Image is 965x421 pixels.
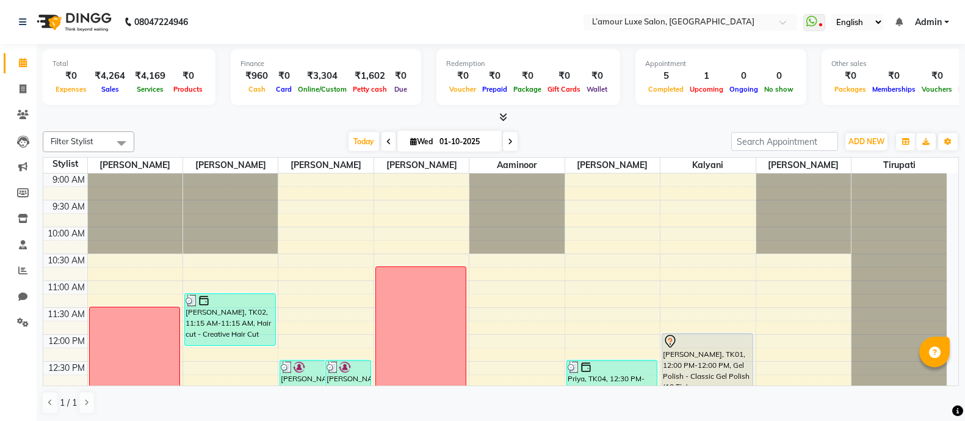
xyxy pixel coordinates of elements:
[391,85,410,93] span: Due
[584,85,610,93] span: Wallet
[848,137,884,146] span: ADD NEW
[240,69,273,83] div: ₹960
[45,227,87,240] div: 10:00 AM
[45,308,87,321] div: 11:30 AM
[761,85,797,93] span: No show
[295,85,350,93] span: Online/Custom
[52,59,206,69] div: Total
[831,69,869,83] div: ₹0
[565,158,660,173] span: [PERSON_NAME]
[240,59,411,69] div: Finance
[446,59,610,69] div: Redemption
[185,294,275,345] div: [PERSON_NAME], TK02, 11:15 AM-11:15 AM, Hair cut - Creative Hair Cut
[134,85,167,93] span: Services
[645,59,797,69] div: Appointment
[687,69,726,83] div: 1
[50,200,87,213] div: 9:30 AM
[726,69,761,83] div: 0
[349,132,379,151] span: Today
[88,158,183,173] span: [PERSON_NAME]
[510,85,544,93] span: Package
[183,158,278,173] span: [PERSON_NAME]
[90,69,130,83] div: ₹4,264
[170,69,206,83] div: ₹0
[919,69,955,83] div: ₹0
[326,361,370,412] div: [PERSON_NAME], TK03, 12:30 PM-12:30 PM, Imported Liposoluble Wax - Any One (Full Arms/Half Legs/B...
[52,69,90,83] div: ₹0
[915,16,942,29] span: Admin
[130,69,170,83] div: ₹4,169
[687,85,726,93] span: Upcoming
[446,85,479,93] span: Voucher
[914,372,953,409] iframe: chat widget
[245,85,269,93] span: Cash
[479,69,510,83] div: ₹0
[756,158,851,173] span: [PERSON_NAME]
[273,85,295,93] span: Card
[45,254,87,267] div: 10:30 AM
[374,158,469,173] span: [PERSON_NAME]
[869,85,919,93] span: Memberships
[469,158,564,173] span: Aaminoor
[45,281,87,294] div: 11:00 AM
[660,158,755,173] span: Kalyani
[43,158,87,170] div: Stylist
[845,133,887,150] button: ADD NEW
[280,361,325,412] div: [PERSON_NAME], TK03, 12:30 PM-12:30 PM, Bead Wax - Brazilian
[831,85,869,93] span: Packages
[726,85,761,93] span: Ongoing
[52,85,90,93] span: Expenses
[761,69,797,83] div: 0
[510,69,544,83] div: ₹0
[645,85,687,93] span: Completed
[278,158,373,173] span: [PERSON_NAME]
[31,5,115,39] img: logo
[350,69,390,83] div: ₹1,602
[446,69,479,83] div: ₹0
[567,361,657,386] div: Priya, TK04, 12:30 PM-01:00 PM, Hairwash - Classic - Medium
[544,85,584,93] span: Gift Cards
[436,133,497,151] input: 2025-10-01
[584,69,610,83] div: ₹0
[390,69,411,83] div: ₹0
[869,69,919,83] div: ₹0
[407,137,436,146] span: Wed
[273,69,295,83] div: ₹0
[46,362,87,375] div: 12:30 PM
[731,132,838,151] input: Search Appointment
[50,174,87,186] div: 9:00 AM
[98,85,122,93] span: Sales
[46,335,87,348] div: 12:00 PM
[851,158,947,173] span: Tirupati
[479,85,510,93] span: Prepaid
[350,85,390,93] span: Petty cash
[51,136,93,146] span: Filter Stylist
[295,69,350,83] div: ₹3,304
[645,69,687,83] div: 5
[662,334,753,386] div: [PERSON_NAME], TK01, 12:00 PM-12:00 PM, Gel Polish - Classic Gel Polish (10 Tip)
[544,69,584,83] div: ₹0
[60,397,77,409] span: 1 / 1
[919,85,955,93] span: Vouchers
[134,5,188,39] b: 08047224946
[170,85,206,93] span: Products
